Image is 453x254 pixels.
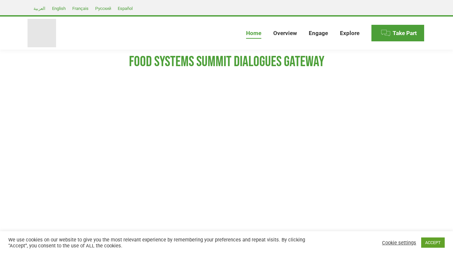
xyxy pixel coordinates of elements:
a: ACCEPT [421,237,445,248]
a: Français [69,4,92,12]
a: Cookie settings [382,240,416,246]
a: Русский [92,4,114,12]
span: Overview [273,30,297,37]
span: Home [246,30,261,37]
span: Engage [309,30,328,37]
a: Español [114,4,136,12]
div: We use cookies on our website to give you the most relevant experience by remembering your prefer... [8,237,314,249]
span: Explore [340,30,359,37]
img: Menu icon [381,28,391,38]
span: Français [72,6,89,11]
span: Take Part [393,30,417,37]
h1: FOOD SYSTEMS SUMMIT DIALOGUES GATEWAY [28,53,425,71]
span: Русский [95,6,111,11]
img: Food Systems Summit Dialogues [28,19,56,47]
span: Español [118,6,133,11]
a: العربية [30,4,49,12]
a: English [49,4,69,12]
span: العربية [33,6,45,11]
span: English [52,6,66,11]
